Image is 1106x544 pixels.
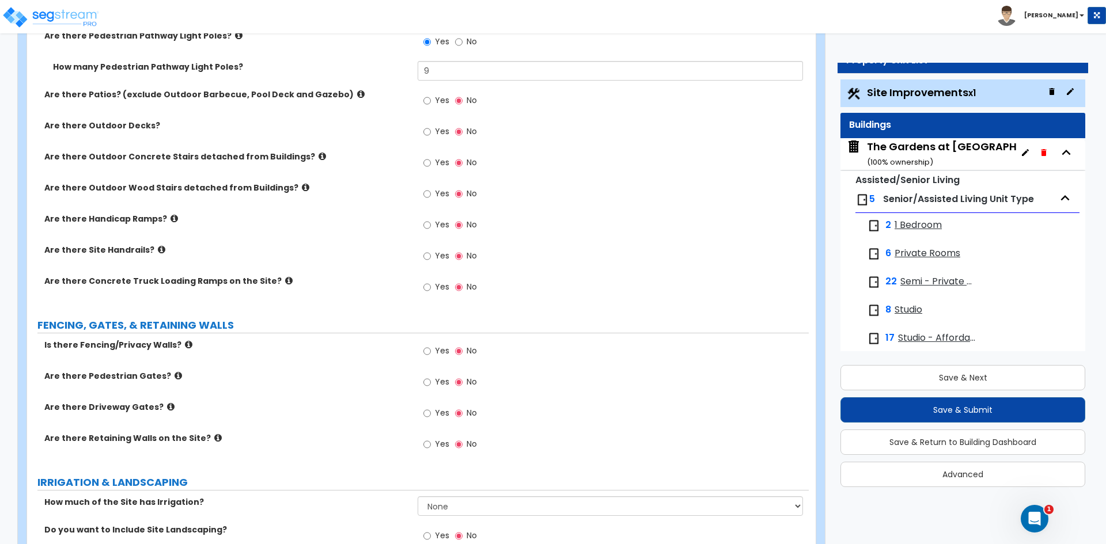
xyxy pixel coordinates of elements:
[895,247,960,260] span: Private Rooms
[883,192,1034,206] span: Senior/Assisted Living Unit Type
[849,119,1077,132] div: Buildings
[214,433,222,442] i: click for more info!
[175,371,182,380] i: click for more info!
[171,214,178,223] i: click for more info!
[467,36,477,47] span: No
[423,281,431,294] input: Yes
[455,281,463,294] input: No
[423,125,431,138] input: Yes
[185,340,192,349] i: click for more info!
[435,157,449,168] span: Yes
[44,120,409,131] label: Are there Outdoor Decks?
[885,219,891,232] span: 2
[302,183,309,192] i: click for more info!
[455,219,463,231] input: No
[869,192,875,206] span: 5
[840,462,1085,487] button: Advanced
[867,332,881,345] img: door.png
[158,245,165,254] i: click for more info!
[900,275,978,288] span: Semi - Private Rooms
[285,276,293,285] i: click for more info!
[895,219,942,232] span: 1 Bedroom
[319,152,326,161] i: click for more info!
[467,345,477,356] span: No
[467,376,477,387] span: No
[435,250,449,261] span: Yes
[53,61,409,73] label: How many Pedestrian Pathway Light Poles?
[423,157,431,169] input: Yes
[455,157,463,169] input: No
[44,496,409,508] label: How much of the Site has Irrigation?
[44,401,409,413] label: Are there Driveway Gates?
[467,281,477,292] span: No
[423,188,431,200] input: Yes
[455,250,463,263] input: No
[867,303,881,317] img: door.png
[867,139,1070,169] div: The Gardens at [GEOGRAPHIC_DATA]
[435,219,449,230] span: Yes
[455,125,463,138] input: No
[44,370,409,382] label: Are there Pedestrian Gates?
[44,432,409,444] label: Are there Retaining Walls on the Site?
[435,345,449,356] span: Yes
[885,275,897,288] span: 22
[898,332,978,345] span: Studio - Affordable
[467,219,477,230] span: No
[44,30,409,41] label: Are there Pedestrian Pathway Light Poles?
[467,438,477,450] span: No
[840,429,1085,455] button: Save & Return to Building Dashboard
[435,376,449,387] span: Yes
[846,86,861,101] img: Construction.png
[840,365,1085,390] button: Save & Next
[435,188,449,199] span: Yes
[44,151,409,162] label: Are there Outdoor Concrete Stairs detached from Buildings?
[455,94,463,107] input: No
[423,250,431,263] input: Yes
[867,85,976,100] span: Site Improvements
[435,407,449,419] span: Yes
[235,31,243,40] i: click for more info!
[423,407,431,420] input: Yes
[37,475,809,490] label: IRRIGATION & LANDSCAPING
[435,36,449,47] span: Yes
[435,94,449,106] span: Yes
[423,530,431,542] input: Yes
[423,376,431,389] input: Yes
[423,219,431,231] input: Yes
[1044,505,1054,514] span: 1
[423,36,431,48] input: Yes
[467,250,477,261] span: No
[455,438,463,451] input: No
[846,139,861,154] img: building.svg
[855,173,960,187] small: Assisted/Senior Living
[867,219,881,233] img: door.png
[455,407,463,420] input: No
[455,36,463,48] input: No
[467,94,477,106] span: No
[867,157,933,168] small: ( 100 % ownership)
[867,247,881,261] img: door.png
[467,188,477,199] span: No
[435,530,449,541] span: Yes
[455,530,463,542] input: No
[44,182,409,193] label: Are there Outdoor Wood Stairs detached from Buildings?
[467,407,477,419] span: No
[455,188,463,200] input: No
[1024,11,1078,20] b: [PERSON_NAME]
[423,438,431,451] input: Yes
[840,397,1085,423] button: Save & Submit
[467,125,477,137] span: No
[968,87,976,99] small: x1
[867,275,881,289] img: door.png
[885,247,891,260] span: 6
[167,402,175,411] i: click for more info!
[44,275,409,287] label: Are there Concrete Truck Loading Ramps on the Site?
[885,303,891,317] span: 8
[44,339,409,351] label: Is there Fencing/Privacy Walls?
[37,318,809,333] label: FENCING, GATES, & RETAINING WALLS
[357,90,365,98] i: click for more info!
[435,281,449,292] span: Yes
[423,345,431,357] input: Yes
[846,139,1016,169] span: The Gardens at Paulding
[44,213,409,225] label: Are there Handicap Ramps?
